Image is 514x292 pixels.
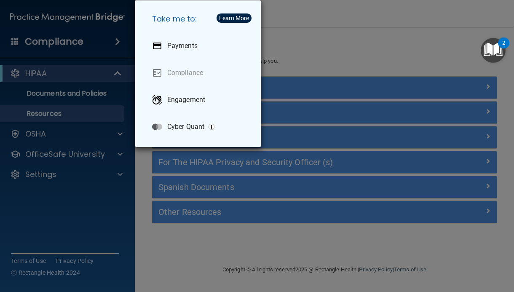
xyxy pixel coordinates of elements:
button: Open Resource Center, 2 new notifications [481,38,506,63]
h5: Take me to: [145,7,254,31]
p: Payments [167,42,198,50]
a: Payments [145,34,254,58]
p: Engagement [167,96,205,104]
a: Engagement [145,88,254,112]
div: Learn More [219,15,249,21]
a: Cyber Quant [145,115,254,139]
div: 2 [502,43,505,54]
a: Compliance [145,61,254,85]
button: Learn More [217,13,252,23]
p: Cyber Quant [167,123,204,131]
